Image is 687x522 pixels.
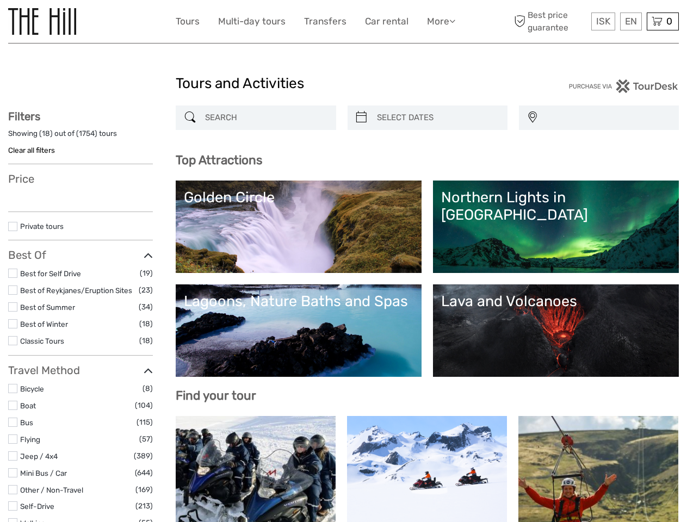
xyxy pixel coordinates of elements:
[620,13,642,30] div: EN
[8,248,153,262] h3: Best Of
[42,128,50,139] label: 18
[20,286,132,295] a: Best of Reykjanes/Eruption Sites
[20,469,67,477] a: Mini Bus / Car
[20,452,58,461] a: Jeep / 4x4
[568,79,679,93] img: PurchaseViaTourDesk.png
[8,8,76,35] img: The Hill
[373,108,502,127] input: SELECT DATES
[184,189,413,265] a: Golden Circle
[665,16,674,27] span: 0
[201,108,330,127] input: SEARCH
[8,110,40,123] strong: Filters
[140,267,153,279] span: (19)
[20,502,54,511] a: Self-Drive
[176,153,262,167] b: Top Attractions
[365,14,409,29] a: Car rental
[135,483,153,496] span: (169)
[176,75,511,92] h1: Tours and Activities
[8,146,55,154] a: Clear all filters
[441,189,671,224] div: Northern Lights in [GEOGRAPHIC_DATA]
[135,467,153,479] span: (644)
[139,284,153,296] span: (23)
[20,222,64,231] a: Private tours
[8,128,153,145] div: Showing ( ) out of ( ) tours
[139,301,153,313] span: (34)
[20,384,44,393] a: Bicycle
[20,401,36,410] a: Boat
[176,388,256,403] b: Find your tour
[139,318,153,330] span: (18)
[427,14,455,29] a: More
[139,334,153,347] span: (18)
[20,269,81,278] a: Best for Self Drive
[143,382,153,395] span: (8)
[20,486,83,494] a: Other / Non-Travel
[184,293,413,369] a: Lagoons, Nature Baths and Spas
[184,293,413,310] div: Lagoons, Nature Baths and Spas
[79,128,95,139] label: 1754
[20,435,40,444] a: Flying
[511,9,589,33] span: Best price guarantee
[20,418,33,427] a: Bus
[8,172,153,185] h3: Price
[304,14,346,29] a: Transfers
[134,450,153,462] span: (389)
[20,320,68,328] a: Best of Winter
[184,189,413,206] div: Golden Circle
[441,189,671,265] a: Northern Lights in [GEOGRAPHIC_DATA]
[441,293,671,369] a: Lava and Volcanoes
[218,14,286,29] a: Multi-day tours
[139,433,153,445] span: (57)
[8,364,153,377] h3: Travel Method
[20,303,75,312] a: Best of Summer
[20,337,64,345] a: Classic Tours
[135,399,153,412] span: (104)
[441,293,671,310] div: Lava and Volcanoes
[596,16,610,27] span: ISK
[135,500,153,512] span: (213)
[176,14,200,29] a: Tours
[137,416,153,428] span: (115)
